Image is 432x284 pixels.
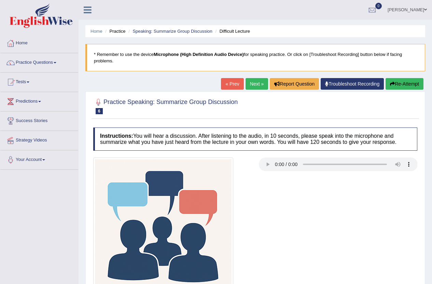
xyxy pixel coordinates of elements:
button: Re-Attempt [386,78,423,90]
a: Success Stories [0,111,78,129]
a: Troubleshoot Recording [321,78,384,90]
a: Speaking: Summarize Group Discussion [133,29,212,34]
a: Your Account [0,150,78,167]
li: Practice [103,28,125,34]
a: Next » [246,78,268,90]
a: Home [0,34,78,51]
blockquote: * Remember to use the device for speaking practice. Or click on [Troubleshoot Recording] button b... [85,44,425,71]
b: Microphone (High Definition Audio Device) [154,52,244,57]
a: « Prev [221,78,243,90]
button: Report Question [270,78,319,90]
a: Tests [0,73,78,90]
a: Practice Questions [0,53,78,70]
li: Difficult Lecture [213,28,250,34]
h2: Practice Speaking: Summarize Group Discussion [93,97,238,114]
b: Instructions: [100,133,133,139]
a: Predictions [0,92,78,109]
a: Home [90,29,102,34]
span: 6 [96,108,103,114]
a: Strategy Videos [0,131,78,148]
span: 0 [375,3,382,9]
h4: You will hear a discussion. After listening to the audio, in 10 seconds, please speak into the mi... [93,128,417,150]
